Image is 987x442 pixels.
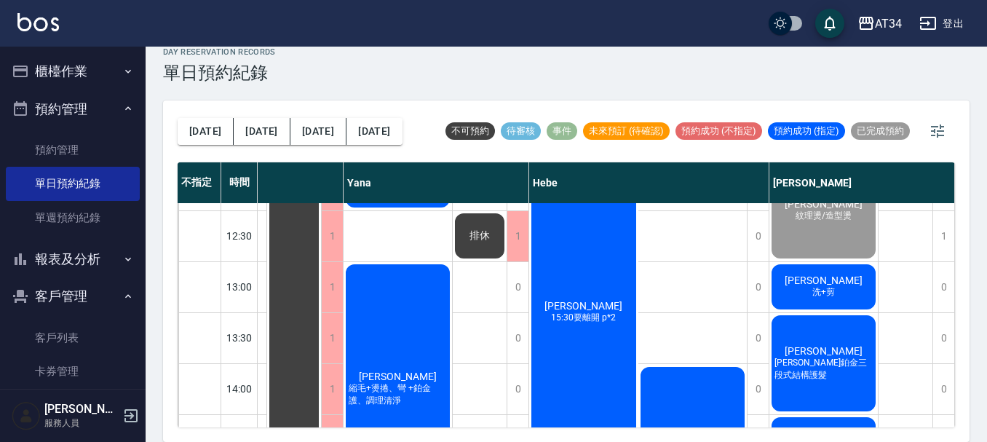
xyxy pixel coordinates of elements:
span: 排休 [467,229,493,242]
button: 報表及分析 [6,240,140,278]
span: [PERSON_NAME] [782,275,865,286]
div: 13:00 [221,261,258,312]
p: 服務人員 [44,417,119,430]
a: 入金管理 [6,388,140,422]
button: AT34 [852,9,908,39]
img: Logo [17,13,59,31]
div: 1 [321,313,343,363]
span: [PERSON_NAME] [356,371,440,382]
span: [PERSON_NAME]鉑金三段式結構護髮 [772,357,876,382]
div: 不指定 [178,162,221,203]
span: 待審核 [501,125,541,138]
div: 1 [321,364,343,414]
a: 卡券管理 [6,355,140,388]
div: 0 [747,364,769,414]
button: [DATE] [346,118,402,145]
a: 客戶列表 [6,321,140,355]
div: 1 [932,211,954,261]
div: 0 [932,364,954,414]
div: 0 [507,313,528,363]
div: 1 [321,262,343,312]
div: 0 [747,211,769,261]
button: [DATE] [178,118,234,145]
button: [DATE] [234,118,290,145]
div: 1 [321,211,343,261]
div: 0 [747,262,769,312]
a: 預約管理 [6,133,140,167]
div: 1 [507,211,528,261]
h2: day Reservation records [163,47,276,57]
span: 洗+剪 [809,286,838,299]
h3: 單日預約紀錄 [163,63,276,83]
button: 櫃檯作業 [6,52,140,90]
button: [DATE] [290,118,346,145]
a: 單週預約紀錄 [6,201,140,234]
a: 單日預約紀錄 [6,167,140,200]
div: 13:30 [221,312,258,363]
div: 14:00 [221,363,258,414]
div: AT34 [875,15,902,33]
div: 0 [747,313,769,363]
div: 時間 [221,162,258,203]
div: 0 [932,262,954,312]
button: save [815,9,844,38]
span: 紋理燙/造型燙 [793,210,855,222]
div: 0 [932,313,954,363]
div: Hebe [529,162,769,203]
div: 0 [507,364,528,414]
button: 預約管理 [6,90,140,128]
span: 15:30要離開 p*2 [548,312,619,324]
span: 預約成功 (不指定) [675,125,762,138]
span: 預約成功 (指定) [768,125,845,138]
h5: [PERSON_NAME] [44,402,119,417]
span: [PERSON_NAME] [782,198,865,210]
span: 事件 [547,125,577,138]
button: 客戶管理 [6,277,140,315]
span: 已完成預約 [851,125,910,138]
span: [PERSON_NAME] [782,345,865,357]
button: 登出 [913,10,970,37]
div: 0 [507,262,528,312]
span: [PERSON_NAME] [542,300,625,312]
img: Person [12,401,41,430]
span: 縮毛+燙捲、彎 +鉑金護、調理清淨 [346,382,450,407]
span: 未來預訂 (待確認) [583,125,670,138]
div: 12:30 [221,210,258,261]
span: 不可預約 [445,125,495,138]
div: Yana [344,162,529,203]
div: [PERSON_NAME] [769,162,955,203]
